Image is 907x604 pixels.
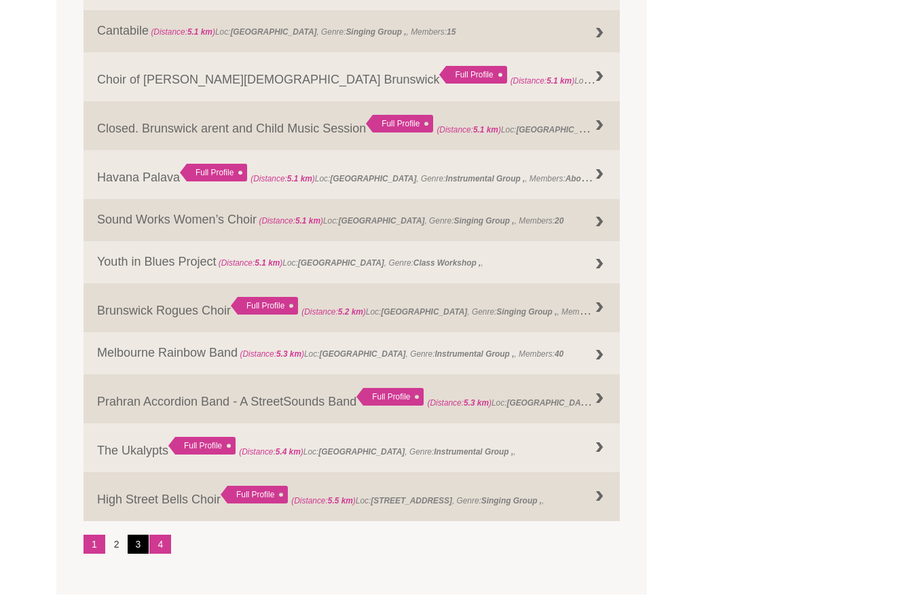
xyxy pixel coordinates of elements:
strong: About 18 [566,171,600,184]
span: Loc: , Genre: , [291,496,544,505]
strong: 5.1 km [295,216,320,226]
a: Prahran Accordion Band - A StreetSounds Band Full Profile (Distance:5.3 km)Loc:[GEOGRAPHIC_DATA],... [84,374,620,423]
strong: [GEOGRAPHIC_DATA] [516,122,602,135]
span: (Distance: ) [240,349,304,359]
strong: [GEOGRAPHIC_DATA] [319,349,405,359]
strong: 5.1 km [187,27,212,37]
div: Full Profile [231,297,298,315]
strong: [STREET_ADDRESS] [371,496,452,505]
strong: 15 [447,27,456,37]
div: Full Profile [439,66,506,84]
span: Loc: , [437,122,604,135]
span: (Distance: ) [151,27,215,37]
div: Full Profile [180,164,247,181]
span: Loc: , Genre: , [216,258,483,268]
span: (Distance: ) [427,398,492,408]
span: Loc: , Genre: , Members: [251,171,599,184]
strong: [GEOGRAPHIC_DATA] [338,216,424,226]
strong: 5.4 km [276,447,301,457]
strong: Singing Group , [453,216,514,226]
a: 4 [149,535,171,554]
span: (Distance: ) [251,174,315,183]
strong: [GEOGRAPHIC_DATA] [506,395,593,408]
strong: Singing Group , [496,307,557,317]
span: (Distance: ) [437,125,501,135]
a: Brunswick Rogues Choir Full Profile (Distance:5.2 km)Loc:[GEOGRAPHIC_DATA], Genre:Singing Group ,... [84,283,620,332]
a: Cantabile (Distance:5.1 km)Loc:[GEOGRAPHIC_DATA], Genre:Singing Group ,, Members:15 [84,10,620,52]
strong: Class Workshop , [413,258,481,268]
span: (Distance: ) [511,76,575,86]
strong: Singing Group , [346,27,406,37]
a: 3 [128,535,149,554]
strong: 40 [555,349,563,359]
span: (Distance: ) [219,258,283,268]
strong: 5.1 km [255,258,280,268]
strong: 20 [555,216,563,226]
a: Choir of [PERSON_NAME][DEMOGRAPHIC_DATA] Brunswick Full Profile (Distance:5.1 km)Loc:[GEOGRAPHIC_... [84,52,620,101]
strong: 5.1 km [287,174,312,183]
a: Closed. Brunswick arent and Child Music Session Full Profile (Distance:5.1 km)Loc:[GEOGRAPHIC_DATA], [84,101,620,150]
a: Youth in Blues Project (Distance:5.1 km)Loc:[GEOGRAPHIC_DATA], Genre:Class Workshop ,, [84,241,620,283]
span: (Distance: ) [291,496,356,505]
a: Sound Works Women’s Choir (Distance:5.1 km)Loc:[GEOGRAPHIC_DATA], Genre:Singing Group ,, Members:20 [84,199,620,241]
strong: 5.3 km [276,349,301,359]
span: Loc: , Genre: , Members: [238,349,563,359]
li: 2 [106,535,128,554]
a: 1 [84,535,105,554]
span: (Distance: ) [239,447,303,457]
strong: Singing Group , [481,496,542,505]
div: Full Profile [168,437,236,455]
span: Loc: , Genre: , Members: [301,304,618,317]
span: Loc: , Genre: , Members: [427,395,751,408]
span: (Distance: ) [259,216,323,226]
div: Full Profile [366,115,433,132]
strong: [GEOGRAPHIC_DATA] [330,174,416,183]
a: High Street Bells Choir Full Profile (Distance:5.5 km)Loc:[STREET_ADDRESS], Genre:Singing Group ,, [84,472,620,521]
strong: [GEOGRAPHIC_DATA] [381,307,467,317]
span: Loc: , Genre: , [239,447,515,457]
a: The Ukalypts Full Profile (Distance:5.4 km)Loc:[GEOGRAPHIC_DATA], Genre:Instrumental Group ,, [84,423,620,472]
span: Loc: , Genre: , Members: [257,216,563,226]
strong: 5.2 km [338,307,363,317]
span: Loc: , Genre: , Members: [149,27,456,37]
strong: 5.3 km [464,398,489,408]
strong: [GEOGRAPHIC_DATA] [298,258,384,268]
strong: Instrumental Group , [434,447,513,457]
strong: 5.5 km [328,496,353,505]
strong: Instrumental Group , [445,174,525,183]
strong: [GEOGRAPHIC_DATA] [230,27,316,37]
div: Full Profile [356,388,424,406]
a: Melbourne Rainbow Band (Distance:5.3 km)Loc:[GEOGRAPHIC_DATA], Genre:Instrumental Group ,, Member... [84,332,620,374]
a: Havana Palava Full Profile (Distance:5.1 km)Loc:[GEOGRAPHIC_DATA], Genre:Instrumental Group ,, Me... [84,150,620,199]
span: (Distance: ) [301,307,366,317]
strong: [GEOGRAPHIC_DATA] [318,447,405,457]
strong: 5.1 km [547,76,572,86]
strong: Instrumental Group , [435,349,515,359]
div: Full Profile [221,486,288,503]
strong: 5.1 km [473,125,498,135]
